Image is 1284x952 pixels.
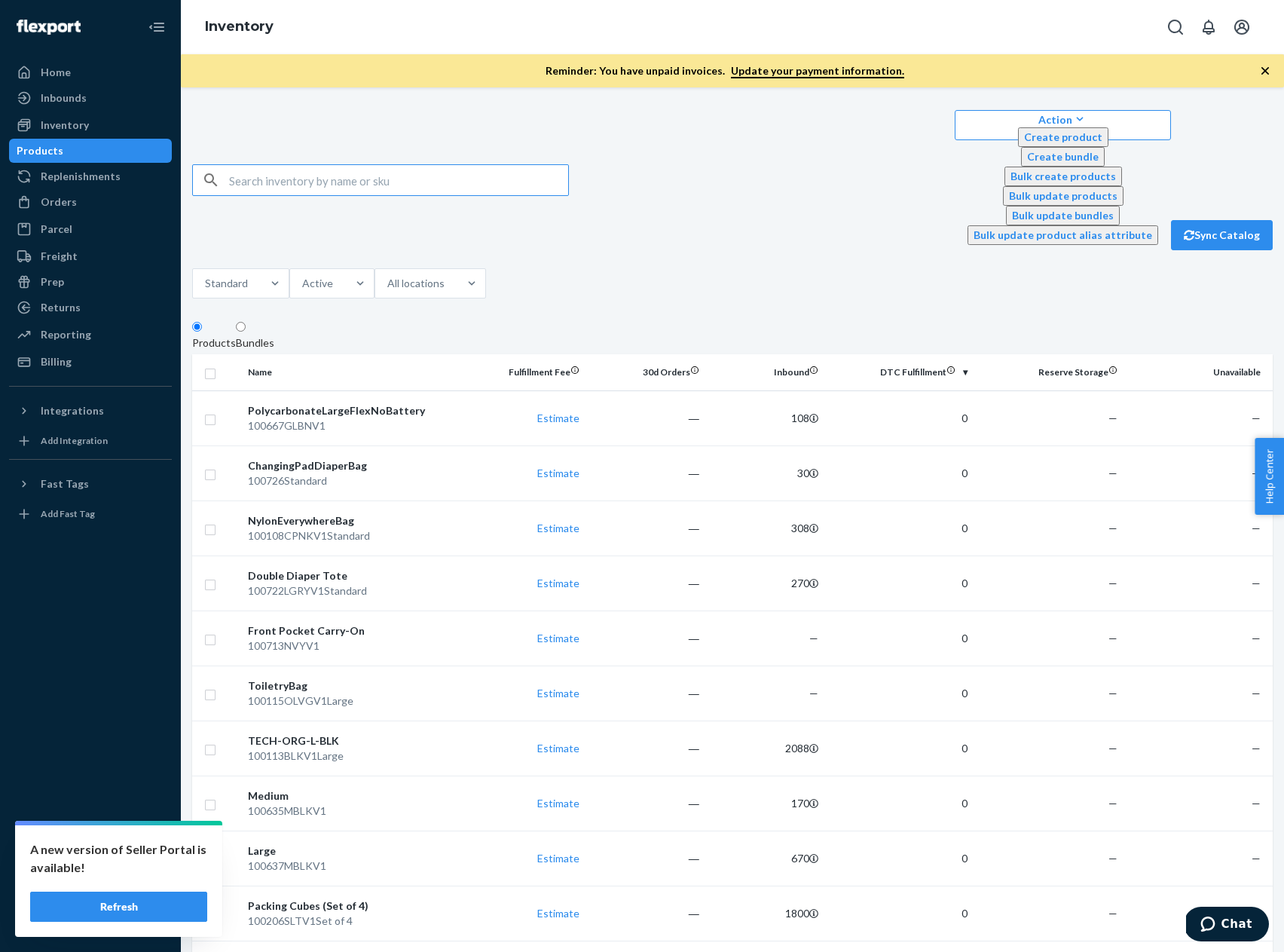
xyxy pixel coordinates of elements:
div: Inventory [41,118,89,133]
td: ― [585,776,705,831]
span: Bulk update product alias attribute [974,228,1152,241]
span: — [1108,632,1117,644]
div: Add Fast Tag [41,507,95,520]
td: ― [585,666,705,721]
span: — [1252,632,1261,644]
input: Search inventory by name or sku [229,165,568,195]
td: 0 [824,390,974,445]
span: — [1252,797,1261,810]
button: Bulk update products [1003,186,1123,206]
a: Parcel [9,217,172,241]
a: Replenishments [9,164,172,188]
div: Front Pocket Carry-On [248,623,460,638]
td: ― [585,445,705,500]
div: Parcel [41,222,72,237]
a: Estimate [537,577,579,589]
div: Prep [41,274,64,289]
div: Inbounds [41,90,87,106]
input: All locations [445,276,446,291]
a: Billing [9,350,172,374]
span: — [1108,467,1117,479]
td: 0 [824,831,974,886]
span: Create product [1024,130,1102,143]
p: A new version of Seller Portal is available! [30,840,207,877]
td: 170 [705,776,825,831]
a: Orders [9,190,172,214]
span: — [1252,742,1261,755]
div: Large [248,843,460,859]
div: 100726Standard [248,473,460,488]
a: Settings [9,833,172,857]
td: 0 [824,445,974,500]
a: Products [9,139,172,163]
span: Bulk create products [1010,170,1116,182]
span: — [1108,797,1117,810]
p: Reminder: You have unpaid invoices. [546,63,904,78]
a: Inbounds [9,86,172,110]
span: — [1108,412,1117,424]
iframe: Opens a widget where you can chat to one of our agents [1186,907,1269,944]
td: 308 [705,500,825,556]
div: Freight [41,249,78,264]
div: TECH-ORG-L-BLK [248,733,460,748]
span: — [1108,742,1117,755]
button: Sync Catalog [1171,220,1273,250]
ol: breadcrumbs [193,5,286,49]
th: Fulfillment Fee [466,354,585,390]
button: Close Navigation [142,12,172,42]
td: 0 [824,611,974,666]
td: 1800 [705,886,825,941]
div: Standard [205,276,248,291]
div: 100713NVYV1 [248,638,460,654]
div: Orders [41,194,77,210]
td: 108 [705,390,825,445]
a: Estimate [537,907,579,920]
div: Fast Tags [41,476,89,491]
td: 0 [824,556,974,611]
button: Bulk update product alias attribute [968,225,1158,245]
div: 100113BLKV1Large [248,748,460,764]
td: 2088 [705,721,825,776]
button: ActionCreate productCreate bundleBulk create productsBulk update productsBulk update bundlesBulk ... [955,110,1171,140]
span: — [1252,412,1261,424]
button: Create bundle [1021,147,1105,167]
input: Standard [248,276,249,291]
span: — [1252,522,1261,534]
span: — [1108,907,1117,920]
button: Give Feedback [9,910,172,934]
td: 0 [824,721,974,776]
a: Estimate [537,742,579,755]
td: 30 [705,445,825,500]
div: Add Integration [41,434,108,447]
span: — [809,632,818,644]
span: — [1108,522,1117,534]
span: — [1108,852,1117,865]
div: 100667GLBNV1 [248,418,460,433]
button: Fast Tags [9,472,172,496]
a: Help Center [9,884,172,908]
span: Create bundle [1027,150,1099,163]
td: 0 [824,666,974,721]
div: Active [302,276,333,291]
button: Bulk create products [1004,167,1122,186]
span: Help Center [1255,438,1284,515]
button: Refresh [30,892,207,922]
div: Integrations [41,403,104,418]
button: Open Search Box [1160,12,1191,42]
td: ― [585,390,705,445]
div: Medium [248,788,460,804]
span: — [1108,577,1117,589]
td: ― [585,886,705,941]
a: Estimate [537,632,579,644]
a: Add Integration [9,429,172,453]
div: Double Diaper Tote [248,568,460,583]
a: Reporting [9,323,172,347]
th: Name [242,354,466,390]
div: Action [968,112,1158,127]
span: Bulk update products [1009,189,1117,202]
a: Estimate [537,852,579,865]
span: — [1252,577,1261,589]
td: ― [585,556,705,611]
a: Add Fast Tag [9,502,172,526]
